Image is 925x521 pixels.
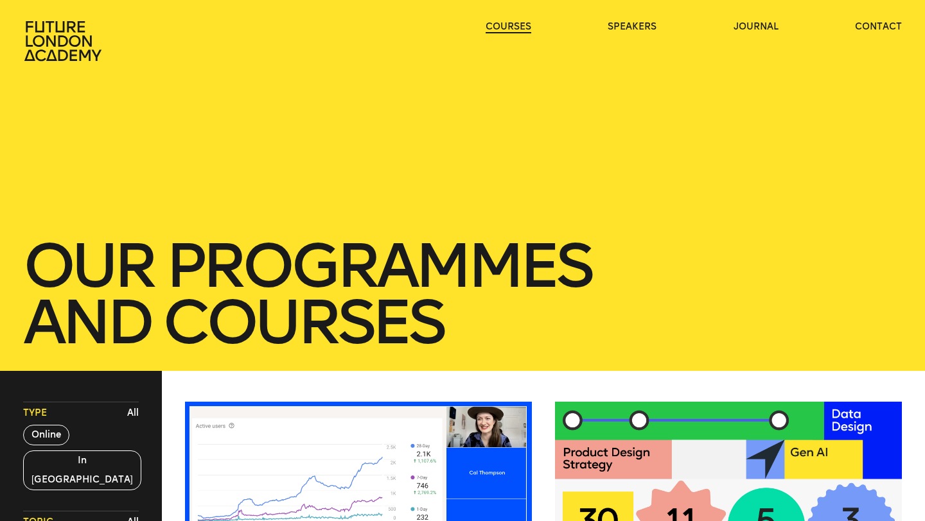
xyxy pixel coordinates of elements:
[608,21,656,33] a: speakers
[23,237,902,350] h1: our Programmes and courses
[486,21,531,33] a: courses
[124,404,142,423] button: All
[23,450,141,490] button: In [GEOGRAPHIC_DATA]
[23,407,47,420] span: Type
[23,425,69,445] button: Online
[855,21,902,33] a: contact
[734,21,779,33] a: journal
